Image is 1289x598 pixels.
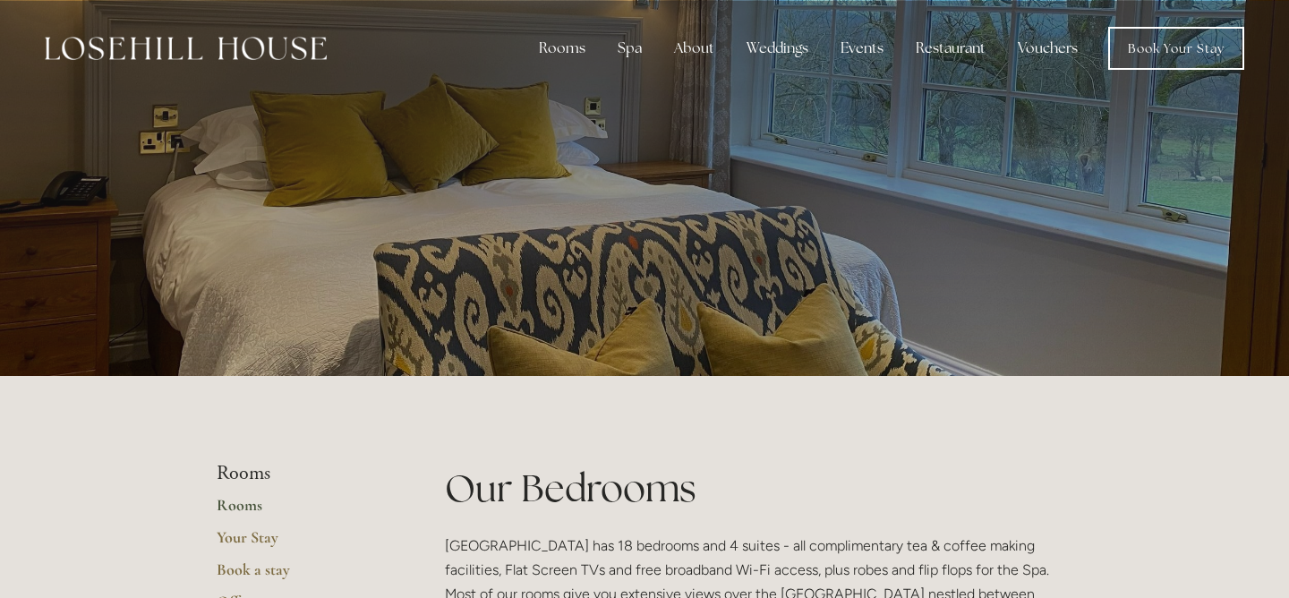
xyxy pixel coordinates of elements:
a: Book a stay [217,560,388,592]
a: Vouchers [1003,30,1092,66]
div: Weddings [732,30,823,66]
div: Events [826,30,898,66]
div: About [660,30,729,66]
img: Losehill House [45,37,327,60]
div: Rooms [525,30,600,66]
a: Your Stay [217,527,388,560]
li: Rooms [217,462,388,485]
a: Rooms [217,495,388,527]
h1: Our Bedrooms [445,462,1072,515]
div: Spa [603,30,656,66]
div: Restaurant [901,30,1000,66]
a: Book Your Stay [1108,27,1244,70]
